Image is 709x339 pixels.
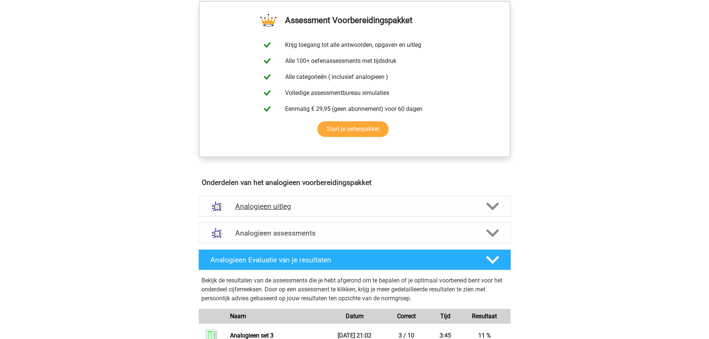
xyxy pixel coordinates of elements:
[208,224,227,243] img: analogieen assessments
[195,196,514,217] a: uitleg Analogieen uitleg
[235,229,474,237] h4: Analogieen assessments
[195,249,514,270] a: Analogieen Evaluatie van je resultaten
[202,178,508,187] h4: Onderdelen van het analogieen voorbereidingspakket
[195,223,514,243] a: assessments Analogieen assessments
[432,312,459,321] div: Tijd
[380,312,432,321] div: Correct
[459,312,511,321] div: Resultaat
[235,202,474,211] h4: Analogieen uitleg
[329,312,381,321] div: Datum
[224,312,328,321] div: Naam
[208,197,227,216] img: analogieen uitleg
[317,121,389,137] a: Start je oefenpakket
[201,276,508,303] p: Bekijk de resultaten van de assessments die je hebt afgerond om te bepalen of je optimaal voorber...
[210,256,474,264] h4: Analogieen Evaluatie van je resultaten
[230,332,274,339] a: Analogieen set 3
